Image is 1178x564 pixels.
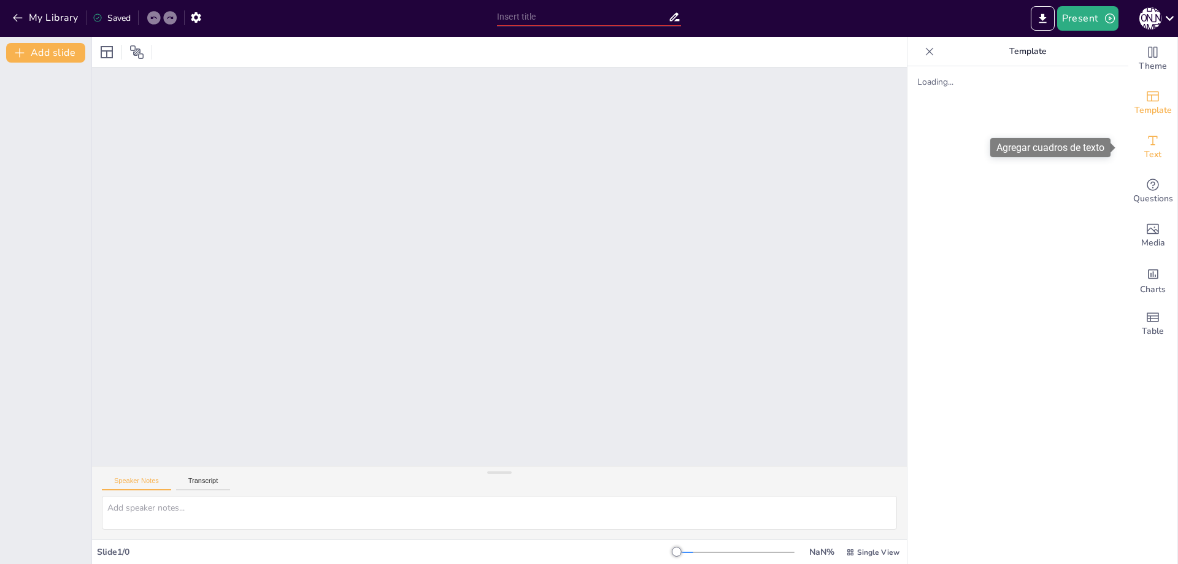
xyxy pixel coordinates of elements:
span: Template [1134,104,1172,117]
button: Present [1057,6,1118,31]
span: Table [1142,325,1164,338]
div: Loading... [917,76,1118,88]
p: Template [939,37,1116,66]
div: Add charts and graphs [1128,258,1177,302]
span: Charts [1140,283,1166,296]
button: [PERSON_NAME] [1139,6,1161,31]
div: Slide 1 / 0 [97,546,677,558]
button: Export to PowerPoint [1031,6,1055,31]
span: Theme [1139,60,1167,73]
div: Layout [97,42,117,62]
div: Add images, graphics, shapes or video [1128,214,1177,258]
input: Insert title [497,8,668,26]
span: Single View [857,547,899,557]
div: Get real-time input from your audience [1128,169,1177,214]
font: Agregar cuadros de texto [996,142,1104,153]
button: Speaker Notes [102,477,171,490]
div: [PERSON_NAME] [1139,7,1161,29]
span: Text [1144,148,1161,161]
div: Add text boxes [1128,125,1177,169]
span: Position [129,45,144,60]
span: Questions [1133,192,1173,206]
button: Add slide [6,43,85,63]
button: My Library [9,8,83,28]
div: NaN % [807,546,836,558]
button: Transcript [176,477,231,490]
div: Add a table [1128,302,1177,346]
div: Add ready made slides [1128,81,1177,125]
span: Media [1141,236,1165,250]
div: Change the overall theme [1128,37,1177,81]
div: Saved [93,12,131,24]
